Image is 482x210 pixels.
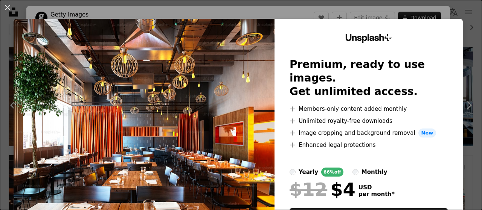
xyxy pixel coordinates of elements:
[290,104,448,113] li: Members-only content added monthly
[290,116,448,125] li: Unlimited royalty-free downloads
[361,168,387,177] div: monthly
[299,168,318,177] div: yearly
[321,168,343,177] div: 66% off
[290,169,296,175] input: yearly66%off
[418,128,436,137] span: New
[358,184,395,191] span: USD
[290,180,327,199] span: $12
[352,169,358,175] input: monthly
[290,141,448,150] li: Enhanced legal protections
[290,58,448,98] h2: Premium, ready to use images. Get unlimited access.
[290,180,355,199] div: $4
[290,128,448,137] li: Image cropping and background removal
[358,191,395,198] span: per month *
